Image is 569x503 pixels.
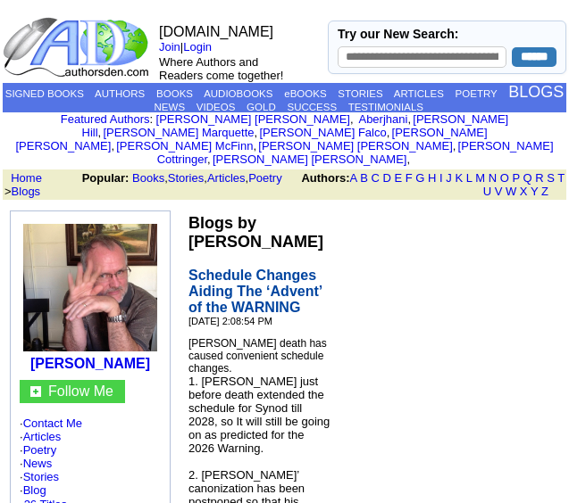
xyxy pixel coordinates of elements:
a: N [489,171,497,185]
a: Blog [23,483,46,497]
a: [PERSON_NAME] Cottringer [157,139,554,166]
a: ARTICLES [394,88,444,99]
font: i [411,115,413,125]
img: logo_ad.gif [3,16,153,78]
font: i [410,155,412,165]
a: C [371,171,379,185]
label: Try our New Search: [338,27,458,41]
a: K [455,171,463,185]
a: [PERSON_NAME] Hill [82,112,509,139]
a: R [535,171,543,185]
a: V [495,185,503,198]
a: VIDEOS [197,102,235,112]
a: Join [159,40,180,54]
a: Featured Authors [61,112,150,126]
font: Where Authors and Readers come together! [159,55,283,82]
b: Blogs by [PERSON_NAME] [188,214,323,251]
a: Blogs [12,185,41,198]
a: SIGNED BOOKS [5,88,84,99]
a: L [466,171,473,185]
a: Articles [207,171,246,185]
a: [PERSON_NAME] [30,356,150,371]
font: i [256,142,258,152]
a: F [406,171,413,185]
a: Books [132,171,164,185]
a: Articles [23,430,62,443]
a: Aberjhani [356,112,408,126]
a: E [394,171,402,185]
a: S [547,171,555,185]
font: i [257,128,259,138]
a: Z [541,185,548,198]
b: Popular: [82,171,130,185]
a: B [360,171,368,185]
a: POETRY [456,88,498,99]
a: H [428,171,436,185]
a: eBOOKS [284,88,326,99]
font: i [211,155,213,165]
a: Contact Me [23,416,82,430]
a: [PERSON_NAME] [PERSON_NAME] [258,139,452,153]
a: STORIES [338,88,382,99]
img: 211017.jpeg [23,224,157,351]
font: , , , , , , , , , , [15,112,553,166]
a: SUCCESS [287,102,337,112]
a: BOOKS [156,88,193,99]
font: | [159,40,218,54]
a: [PERSON_NAME] McFinn [116,139,253,153]
font: i [101,128,103,138]
a: Q [523,171,531,185]
a: News [23,457,53,470]
a: I [439,171,443,185]
a: BLOGS [508,83,564,101]
a: GOLD [247,102,276,112]
a: W [506,185,516,198]
a: P [512,171,519,185]
a: Follow Me [48,383,113,399]
a: Stories [23,470,59,483]
a: [PERSON_NAME] [PERSON_NAME] [15,126,487,153]
a: Poetry [248,171,282,185]
a: [PERSON_NAME] [PERSON_NAME] [156,112,350,126]
font: > [4,185,40,198]
a: Y [531,185,538,198]
font: i [114,142,116,152]
font: : [61,112,153,126]
a: X [520,185,528,198]
b: Authors: [301,171,349,185]
a: T [557,171,565,185]
font: , , , [82,171,565,198]
a: [PERSON_NAME] Falco [259,126,386,139]
font: i [389,128,391,138]
span: Schedule Changes Aiding The ‘Advent’ of the WARNING [188,268,322,315]
a: AUDIOBOOKS [204,88,272,99]
a: AUTHORS [95,88,145,99]
a: D [382,171,390,185]
a: Login [183,40,212,54]
a: Home [11,171,42,185]
a: TESTIMONIALS [348,102,423,112]
a: [PERSON_NAME] Marquette [103,126,254,139]
a: J [446,171,452,185]
a: O [500,171,509,185]
a: M [475,171,485,185]
font: [DOMAIN_NAME] [159,24,273,39]
img: gc.jpg [30,386,41,397]
font: i [456,142,457,152]
a: [PERSON_NAME] [PERSON_NAME] [213,153,406,166]
a: Poetry [23,443,57,457]
a: Stories [168,171,204,185]
a: A [350,171,357,185]
a: NEWS [155,102,186,112]
a: U [483,185,491,198]
a: G [415,171,424,185]
font: i [354,115,356,125]
span: [PERSON_NAME] death has caused convenient schedule changes. [188,337,327,375]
